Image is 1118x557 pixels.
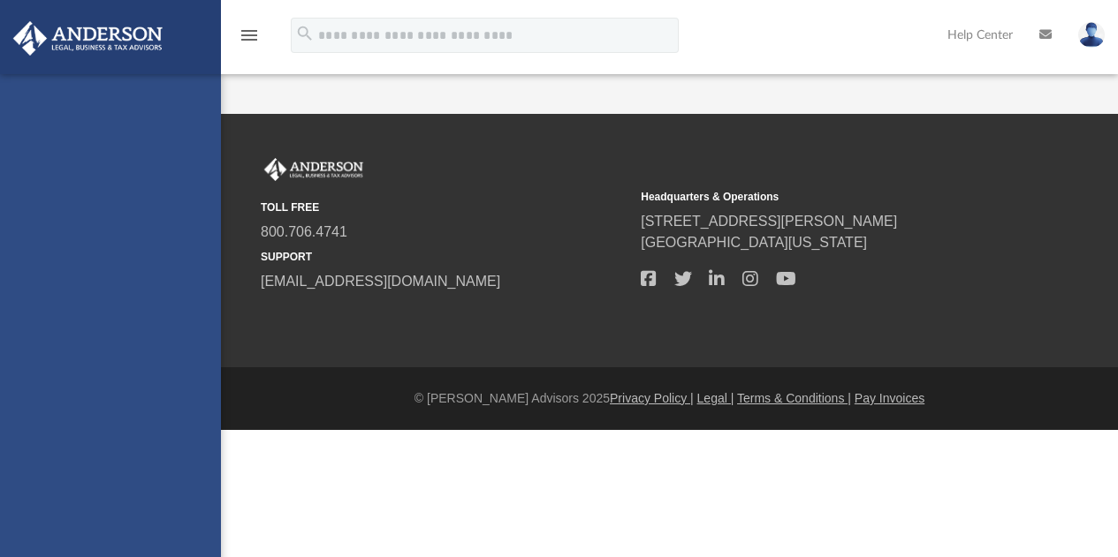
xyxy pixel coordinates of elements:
a: Privacy Policy | [610,391,694,405]
img: User Pic [1078,22,1105,48]
img: Anderson Advisors Platinum Portal [8,21,168,56]
a: Pay Invoices [855,391,924,405]
a: menu [239,34,260,46]
a: [STREET_ADDRESS][PERSON_NAME] [641,214,897,229]
i: search [295,24,315,43]
a: [GEOGRAPHIC_DATA][US_STATE] [641,235,867,250]
img: Anderson Advisors Platinum Portal [261,158,367,181]
div: © [PERSON_NAME] Advisors 2025 [221,389,1118,408]
small: SUPPORT [261,249,628,265]
a: Terms & Conditions | [737,391,851,405]
a: [EMAIL_ADDRESS][DOMAIN_NAME] [261,274,500,289]
small: TOLL FREE [261,199,628,215]
i: menu [239,25,260,46]
a: Legal | [697,391,734,405]
small: Headquarters & Operations [641,189,1008,205]
a: 800.706.4741 [261,224,347,239]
